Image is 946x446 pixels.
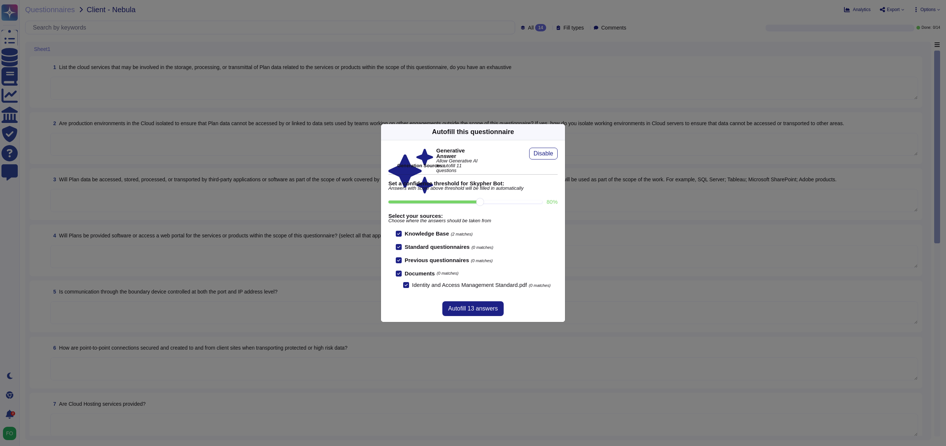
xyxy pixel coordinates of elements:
[472,245,493,250] span: (0 matches)
[436,159,481,173] span: Allow Generative AI to autofill 11 questions
[405,257,469,263] b: Previous questionnaires
[451,232,473,236] span: (2 matches)
[412,282,527,288] span: Identity and Access Management Standard.pdf
[448,306,498,312] span: Autofill 13 answers
[432,127,514,137] div: Autofill this questionnaire
[388,213,558,219] b: Select your sources:
[388,219,558,223] span: Choose where the answers should be taken from
[529,148,558,159] button: Disable
[405,271,435,276] b: Documents
[471,258,493,263] span: (0 matches)
[437,271,459,275] span: (0 matches)
[534,151,553,157] span: Disable
[388,181,558,186] b: Set a confidence threshold for Skypher Bot:
[547,199,558,205] label: 80 %
[442,301,504,316] button: Autofill 13 answers
[405,244,470,250] b: Standard questionnaires
[436,148,481,159] b: Generative Answer
[388,186,558,191] span: Answers with score above threshold will be filled in automatically
[529,283,551,288] span: (0 matches)
[405,230,449,237] b: Knowledge Base
[397,163,445,168] b: Generation Sources :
